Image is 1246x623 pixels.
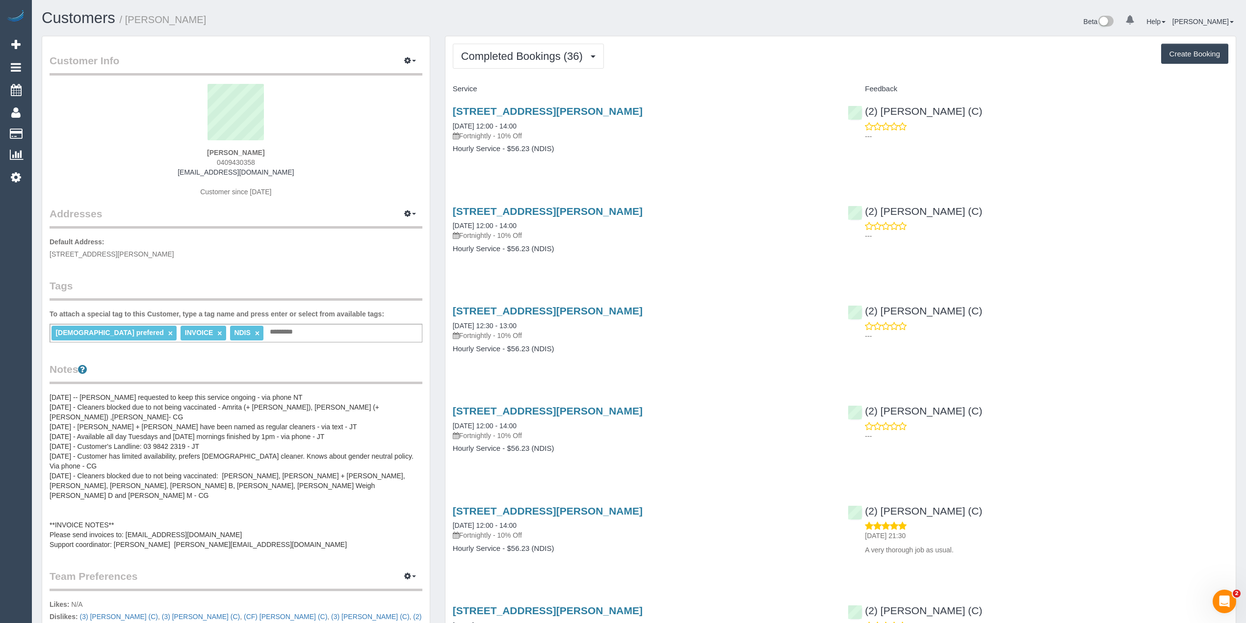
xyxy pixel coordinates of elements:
[865,131,1228,141] p: ---
[865,431,1228,441] p: ---
[453,431,833,441] p: Fortnightly - 10% Off
[160,613,242,621] span: ,
[453,145,833,153] h4: Hourly Service - $56.23 (NDIS)
[50,599,69,609] label: Likes:
[1233,590,1241,597] span: 2
[255,329,260,337] a: ×
[453,444,833,453] h4: Hourly Service - $56.23 (NDIS)
[848,505,982,517] a: (2) [PERSON_NAME] (C)
[242,613,329,621] span: ,
[1084,18,1114,26] a: Beta
[848,85,1228,93] h4: Feedback
[865,531,1228,541] p: [DATE] 21:30
[453,530,833,540] p: Fortnightly - 10% Off
[865,231,1228,241] p: ---
[453,206,643,217] a: [STREET_ADDRESS][PERSON_NAME]
[453,422,517,430] a: [DATE] 12:00 - 14:00
[848,305,982,316] a: (2) [PERSON_NAME] (C)
[217,158,255,166] span: 0409430358
[865,545,1228,555] p: A very thorough job as usual.
[79,613,159,621] span: ,
[848,206,982,217] a: (2) [PERSON_NAME] (C)
[217,329,222,337] a: ×
[329,613,411,621] span: ,
[331,613,409,621] a: (3) [PERSON_NAME] (C)
[453,322,517,330] a: [DATE] 12:30 - 13:00
[865,331,1228,341] p: ---
[244,613,327,621] a: (CF) [PERSON_NAME] (C)
[453,44,604,69] button: Completed Bookings (36)
[42,9,115,26] a: Customers
[453,122,517,130] a: [DATE] 12:00 - 14:00
[453,605,643,616] a: [STREET_ADDRESS][PERSON_NAME]
[162,613,240,621] a: (3) [PERSON_NAME] (C)
[50,250,174,258] span: [STREET_ADDRESS][PERSON_NAME]
[453,85,833,93] h4: Service
[453,331,833,340] p: Fortnightly - 10% Off
[453,521,517,529] a: [DATE] 12:00 - 14:00
[50,362,422,384] legend: Notes
[178,168,294,176] a: [EMAIL_ADDRESS][DOMAIN_NAME]
[453,545,833,553] h4: Hourly Service - $56.23 (NDIS)
[50,237,104,247] label: Default Address:
[453,405,643,416] a: [STREET_ADDRESS][PERSON_NAME]
[50,392,422,549] pre: [DATE] -- [PERSON_NAME] requested to keep this service ongoing - via phone NT [DATE] - Cleaners b...
[453,505,643,517] a: [STREET_ADDRESS][PERSON_NAME]
[234,329,250,337] span: NDIS
[453,305,643,316] a: [STREET_ADDRESS][PERSON_NAME]
[50,279,422,301] legend: Tags
[453,222,517,230] a: [DATE] 12:00 - 14:00
[50,569,422,591] legend: Team Preferences
[461,50,588,62] span: Completed Bookings (36)
[453,231,833,240] p: Fortnightly - 10% Off
[185,329,213,337] span: INVOICE
[1146,18,1166,26] a: Help
[453,105,643,117] a: [STREET_ADDRESS][PERSON_NAME]
[207,149,264,156] strong: [PERSON_NAME]
[50,53,422,76] legend: Customer Info
[1213,590,1236,613] iframe: Intercom live chat
[168,329,173,337] a: ×
[55,329,163,337] span: [DEMOGRAPHIC_DATA] prefered
[1172,18,1234,26] a: [PERSON_NAME]
[848,405,982,416] a: (2) [PERSON_NAME] (C)
[453,245,833,253] h4: Hourly Service - $56.23 (NDIS)
[71,600,82,608] span: N/A
[1097,16,1114,28] img: New interface
[120,14,207,25] small: / [PERSON_NAME]
[50,309,384,319] label: To attach a special tag to this Customer, type a tag name and press enter or select from availabl...
[453,131,833,141] p: Fortnightly - 10% Off
[50,612,78,622] label: Dislikes:
[453,345,833,353] h4: Hourly Service - $56.23 (NDIS)
[848,605,982,616] a: (2) [PERSON_NAME] (C)
[200,188,271,196] span: Customer since [DATE]
[79,613,157,621] a: (3) [PERSON_NAME] (C)
[848,105,982,117] a: (2) [PERSON_NAME] (C)
[1161,44,1228,64] button: Create Booking
[6,10,26,24] img: Automaid Logo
